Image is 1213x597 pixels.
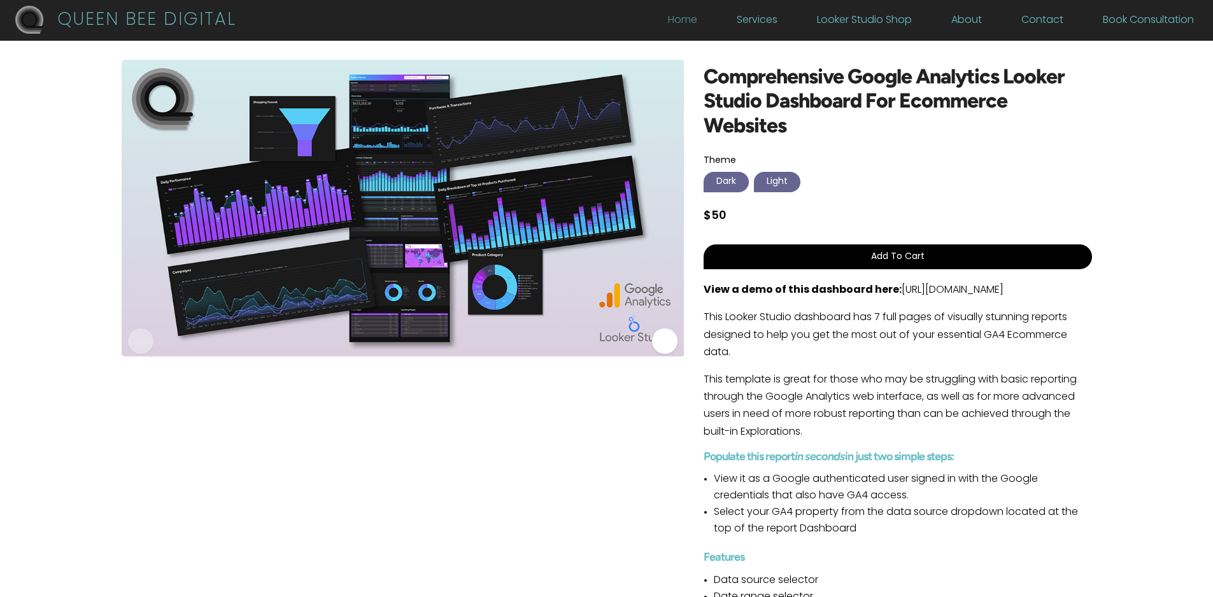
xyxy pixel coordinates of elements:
[704,282,1092,309] p: [URL][DOMAIN_NAME]
[714,471,1092,504] p: View it as a Google authenticated user signed in with the Google credentials that also have GA4 a...
[704,152,736,169] label: Theme
[795,452,845,463] em: in seconds
[704,452,954,463] strong: Populate this report in just two simple steps:
[737,16,777,30] a: Services
[951,16,982,30] a: About
[15,6,43,34] img: QBD Logo
[652,328,677,354] div: Go to next slide.
[1021,16,1063,30] a: Contact
[704,552,744,564] strong: Features
[1103,16,1194,30] a: Book Consultation
[704,244,1092,269] button: Add To Cart
[122,60,685,356] div: Slide 1 of 7.
[714,504,1092,537] p: Select your GA4 property from the data source dropdown located at the top of the report Dashboard
[704,211,727,222] span: $50
[704,285,902,295] strong: View a demo of this dashboard here:
[704,66,1092,146] h1: Comprehensive Google Analytics Looker Studio Dashboard For Ecommerce Websites
[817,16,912,30] a: Looker Studio Shop
[871,252,925,262] span: Add To Cart
[57,12,236,29] p: QUEEN BEE DIGITAL
[704,372,1092,451] p: This template is great for those who may be struggling with basic reporting through the Google An...
[704,309,1092,372] p: This Looker Studio dashboard has 7 full pages of visually stunning reports designed to help you g...
[668,16,697,30] a: Home
[714,572,1092,589] p: Data source selector
[754,172,800,192] div: Light
[704,172,749,192] div: Dark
